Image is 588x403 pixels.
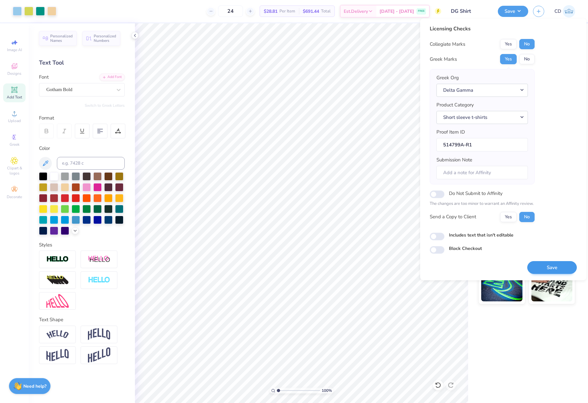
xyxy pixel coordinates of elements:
[481,269,522,301] img: Glow in the Dark Ink
[46,294,69,308] img: Free Distort
[10,142,20,147] span: Greek
[57,157,125,170] input: e.g. 7428 c
[449,189,503,198] label: Do Not Submit to Affinity
[88,328,110,340] img: Arch
[430,201,535,207] p: The changes are too minor to warrant an Affinity review.
[498,6,528,17] button: Save
[7,194,22,199] span: Decorate
[554,5,575,18] a: CD
[436,111,528,124] button: Short sleeve t-shirts
[23,383,46,389] strong: Need help?
[7,71,21,76] span: Designs
[7,95,22,100] span: Add Text
[85,103,125,108] button: Switch to Greek Letters
[39,316,125,323] div: Text Shape
[88,255,110,263] img: Shadow
[46,349,69,361] img: Flag
[94,34,116,43] span: Personalized Numbers
[500,54,517,64] button: Yes
[519,54,535,64] button: No
[449,245,482,252] label: Block Checkout
[39,74,49,81] label: Font
[322,388,332,393] span: 100 %
[303,8,319,15] span: $691.44
[430,56,457,63] div: Greek Marks
[436,166,528,180] input: Add a note for Affinity
[519,212,535,222] button: No
[344,8,368,15] span: Est. Delivery
[531,269,573,301] img: Water based Ink
[436,74,459,81] label: Greek Org
[46,256,69,263] img: Stroke
[436,156,472,164] label: Submission Note
[218,5,243,17] input: – –
[500,212,517,222] button: Yes
[46,330,69,339] img: Arc
[527,261,577,274] button: Save
[264,8,278,15] span: $28.81
[436,101,474,109] label: Product Category
[88,347,110,363] img: Rise
[279,8,295,15] span: Per Item
[563,5,575,18] img: Cedric Diasanta
[50,34,73,43] span: Personalized Names
[500,39,517,49] button: Yes
[46,275,69,285] img: 3d Illusion
[3,166,26,176] span: Clipart & logos
[7,47,22,52] span: Image AI
[418,9,425,13] span: FREE
[446,5,493,18] input: Untitled Design
[436,128,465,136] label: Proof Item ID
[430,213,476,221] div: Send a Copy to Client
[99,74,125,81] div: Add Font
[39,58,125,67] div: Text Tool
[449,232,514,238] label: Includes text that isn't editable
[321,8,331,15] span: Total
[436,84,528,97] button: Delta Gamma
[8,118,21,123] span: Upload
[519,39,535,49] button: No
[88,276,110,284] img: Negative Space
[39,114,125,122] div: Format
[39,145,125,152] div: Color
[380,8,414,15] span: [DATE] - [DATE]
[430,41,465,48] div: Collegiate Marks
[554,8,561,15] span: CD
[39,241,125,249] div: Styles
[430,25,535,33] div: Licensing Checks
